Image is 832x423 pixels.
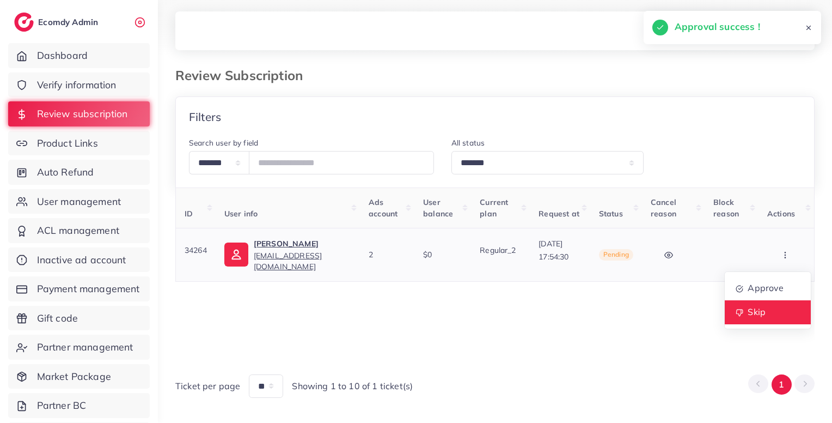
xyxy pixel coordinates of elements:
[767,209,795,219] span: Actions
[175,380,240,392] span: Ticket per page
[8,218,150,243] a: ACL management
[599,209,623,219] span: Status
[675,20,760,34] h5: Approval success !
[14,13,34,32] img: logo
[748,306,766,317] span: Skip
[713,197,739,218] span: Block reason
[185,209,193,219] span: ID
[748,282,784,293] span: Approve
[37,398,87,413] span: Partner BC
[37,195,121,209] span: User management
[772,374,792,395] button: Go to page 1
[185,244,207,257] p: 34264
[480,197,508,218] span: Current plan
[254,237,351,250] p: [PERSON_NAME]
[292,380,413,392] span: Showing 1 to 10 of 1 ticket(s)
[14,13,101,32] a: logoEcomdy Admin
[8,364,150,389] a: Market Package
[8,131,150,156] a: Product Links
[37,311,78,325] span: Gift code
[8,101,150,126] a: Review subscription
[369,249,406,260] div: 2
[423,249,462,260] div: $0
[37,370,111,384] span: Market Package
[254,251,322,271] span: [EMAIL_ADDRESS][DOMAIN_NAME]
[451,137,485,148] label: All status
[369,197,397,218] span: Ads account
[8,43,150,68] a: Dashboard
[539,237,581,263] p: [DATE] 17:54:30
[224,209,258,219] span: User info
[480,244,521,257] p: Regular_2
[37,49,88,63] span: Dashboard
[423,197,453,218] span: User balance
[37,340,133,354] span: Partner management
[37,282,140,296] span: Payment management
[224,243,248,267] img: ic-user-info.36bf1079.svg
[189,137,258,148] label: Search user by field
[8,393,150,418] a: Partner BC
[748,374,815,395] ul: Pagination
[599,249,633,261] span: Pending
[8,247,150,273] a: Inactive ad account
[37,223,119,238] span: ACL management
[38,17,101,27] h2: Ecomdy Admin
[8,335,150,360] a: Partner management
[37,107,128,121] span: Review subscription
[37,253,126,267] span: Inactive ad account
[37,165,94,179] span: Auto Refund
[8,160,150,185] a: Auto Refund
[539,209,579,219] span: Request at
[8,189,150,214] a: User management
[8,72,150,98] a: Verify information
[189,110,221,124] h4: Filters
[8,276,150,301] a: Payment management
[37,136,98,150] span: Product Links
[8,306,150,331] a: Gift code
[651,197,676,218] span: Cancel reason
[254,237,351,273] a: [PERSON_NAME][EMAIL_ADDRESS][DOMAIN_NAME]
[37,78,117,92] span: Verify information
[175,68,311,83] h3: Review Subscription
